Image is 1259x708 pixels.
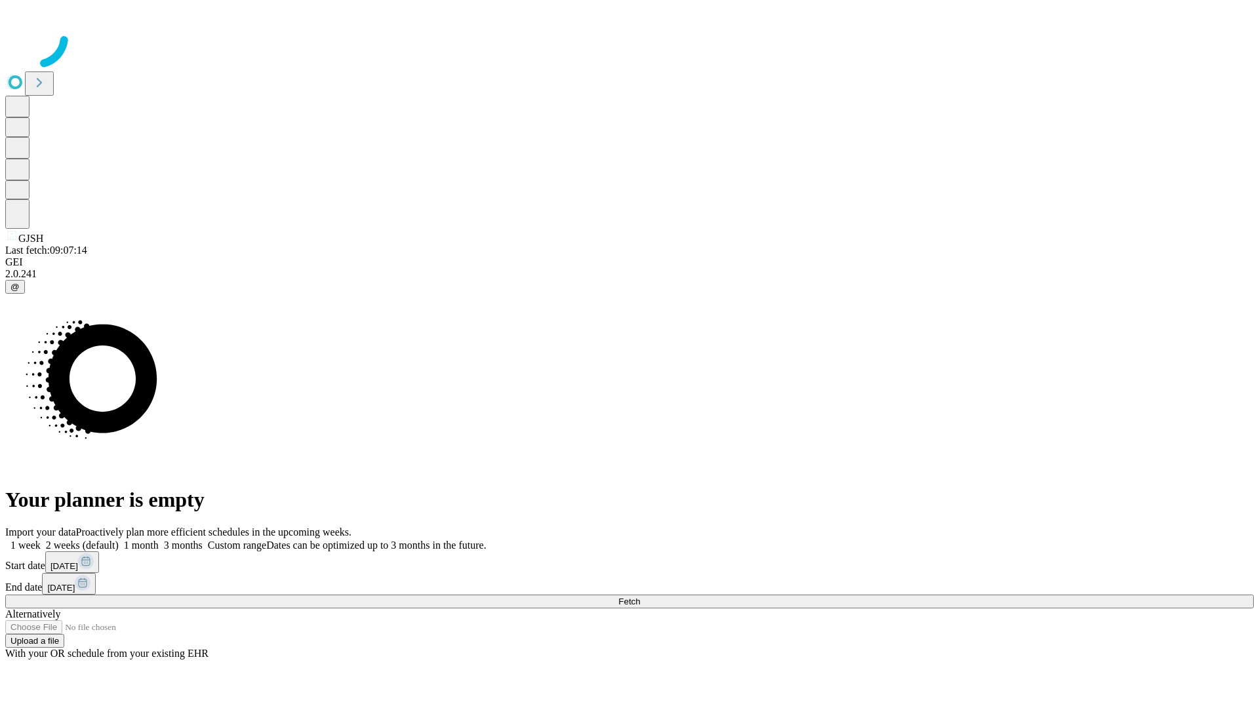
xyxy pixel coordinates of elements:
[42,573,96,595] button: [DATE]
[47,583,75,593] span: [DATE]
[5,488,1254,512] h1: Your planner is empty
[208,540,266,551] span: Custom range
[5,551,1254,573] div: Start date
[164,540,203,551] span: 3 months
[10,282,20,292] span: @
[10,540,41,551] span: 1 week
[5,256,1254,268] div: GEI
[5,280,25,294] button: @
[5,595,1254,608] button: Fetch
[5,268,1254,280] div: 2.0.241
[46,540,119,551] span: 2 weeks (default)
[124,540,159,551] span: 1 month
[50,561,78,571] span: [DATE]
[618,597,640,606] span: Fetch
[5,526,76,538] span: Import your data
[5,648,209,659] span: With your OR schedule from your existing EHR
[5,245,87,256] span: Last fetch: 09:07:14
[76,526,351,538] span: Proactively plan more efficient schedules in the upcoming weeks.
[18,233,43,244] span: GJSH
[5,634,64,648] button: Upload a file
[45,551,99,573] button: [DATE]
[5,573,1254,595] div: End date
[5,608,60,619] span: Alternatively
[266,540,486,551] span: Dates can be optimized up to 3 months in the future.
